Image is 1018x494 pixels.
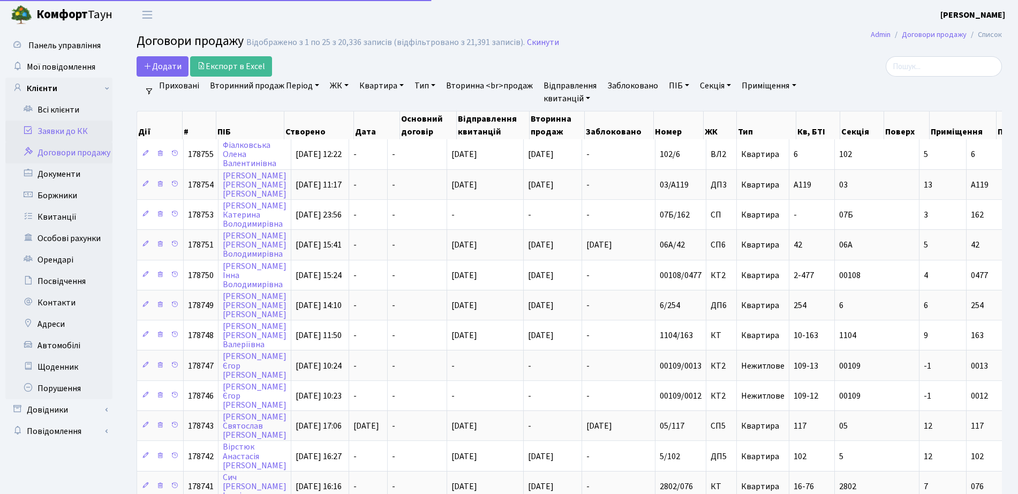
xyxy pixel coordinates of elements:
span: 1104/163 [660,330,693,341]
span: - [586,300,590,311]
th: Відправлення квитанцій [457,111,530,139]
span: - [586,481,590,492]
span: [DATE] 12:22 [296,148,342,160]
th: Вторинна продаж [530,111,585,139]
span: - [353,300,357,311]
span: Квартира [741,331,785,340]
span: А119 [971,179,989,191]
span: - [353,239,357,251]
span: Квартира [741,301,785,310]
span: - [392,179,395,191]
span: - [353,451,357,462]
span: 178750 [188,270,214,281]
th: Створено [284,111,353,139]
span: - [392,209,395,221]
a: [PERSON_NAME][PERSON_NAME]Володимирівна [223,230,286,260]
span: 16-76 [794,482,830,491]
span: - [392,330,395,341]
span: - [451,209,455,221]
a: Орендарі [5,249,112,271]
th: Кв, БТІ [796,111,840,139]
span: - [586,451,590,462]
b: Комфорт [36,6,88,23]
span: 42 [971,239,979,251]
span: - [586,179,590,191]
span: [DATE] 17:06 [296,420,342,432]
span: - [586,330,590,341]
span: КТ [711,331,732,340]
span: - [586,270,590,281]
span: СП [711,211,732,219]
span: [DATE] 10:24 [296,360,342,372]
span: 6/254 [660,300,680,311]
span: Квартира [741,482,785,491]
a: Договори продажу [902,29,967,40]
a: ФіалковськаОленаВалентинівна [223,139,276,169]
a: Повідомлення [5,421,112,442]
span: 5 [924,148,928,160]
span: [DATE] 14:10 [296,300,342,311]
span: [DATE] 11:17 [296,179,342,191]
span: А119 [794,181,830,189]
span: ДП5 [711,452,732,461]
span: Квартира [741,452,785,461]
span: 102 [971,451,984,462]
span: [DATE] [528,330,554,341]
span: 4 [924,270,928,281]
span: 13 [924,179,932,191]
span: [DATE] [451,330,477,341]
span: 03/А119 [660,179,689,191]
span: - [392,148,395,160]
a: Admin [871,29,891,40]
th: ПІБ [216,111,285,139]
span: 05 [839,420,848,432]
span: 254 [794,301,830,310]
a: Боржники [5,185,112,206]
a: [PERSON_NAME]ІннаВолодимирівна [223,260,286,290]
span: [DATE] 15:41 [296,239,342,251]
span: [DATE] [528,179,554,191]
a: [PERSON_NAME]Єгор[PERSON_NAME] [223,351,286,381]
span: 163 [971,330,984,341]
input: Пошук... [886,56,1002,77]
span: - [794,211,830,219]
a: [PERSON_NAME] [940,9,1005,21]
th: Поверх [884,111,930,139]
a: Панель управління [5,35,112,56]
span: 162 [971,209,984,221]
span: [DATE] [586,420,612,432]
th: # [183,111,216,139]
a: Квартира [355,77,408,95]
span: 178751 [188,239,214,251]
a: Особові рахунки [5,228,112,249]
span: КТ2 [711,362,732,370]
a: Приховані [155,77,203,95]
span: 178748 [188,330,214,341]
span: [DATE] [451,239,477,251]
span: - [586,360,590,372]
span: -1 [924,390,931,402]
span: Договори продажу [137,32,244,50]
a: Відправленняквитанцій [539,77,601,108]
span: 5/102 [660,451,680,462]
th: Секція [840,111,884,139]
th: Заблоковано [585,111,654,139]
span: - [353,390,357,402]
button: Переключити навігацію [134,6,161,24]
a: [PERSON_NAME][PERSON_NAME][PERSON_NAME] [223,290,286,320]
span: КТ2 [711,271,732,280]
span: [DATE] [451,148,477,160]
a: Договори продажу [5,142,112,163]
span: [DATE] [451,300,477,311]
span: 178741 [188,481,214,492]
span: 42 [794,241,830,249]
a: Заявки до КК [5,121,112,142]
a: [PERSON_NAME]Святослав[PERSON_NAME] [223,411,286,441]
a: Автомобілі [5,335,112,356]
span: 6 [924,300,928,311]
span: 07Б [839,209,853,221]
span: [DATE] [451,451,477,462]
span: [DATE] [451,270,477,281]
span: [DATE] 11:50 [296,330,342,341]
